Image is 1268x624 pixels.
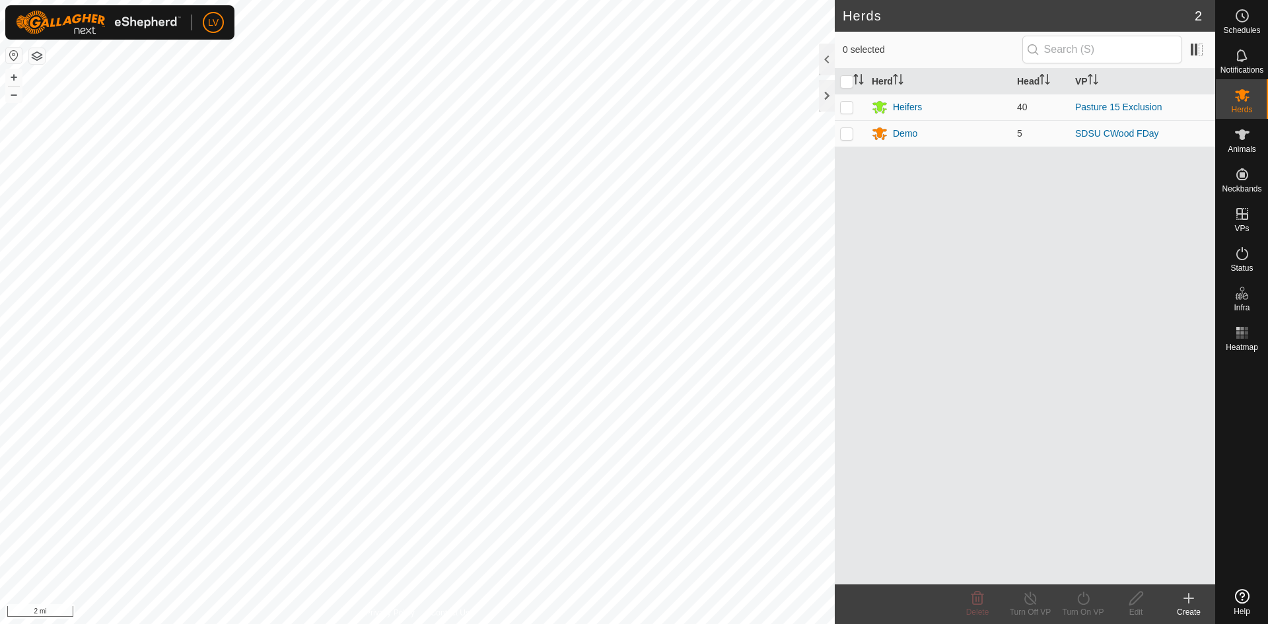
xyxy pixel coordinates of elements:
button: Reset Map [6,48,22,63]
a: Pasture 15 Exclusion [1075,102,1162,112]
button: Map Layers [29,48,45,64]
span: 5 [1017,128,1022,139]
p-sorticon: Activate to sort [1088,76,1098,87]
span: Herds [1231,106,1252,114]
span: Neckbands [1222,185,1261,193]
div: Create [1162,606,1215,618]
span: Schedules [1223,26,1260,34]
span: Delete [966,607,989,617]
span: 2 [1195,6,1202,26]
span: Animals [1228,145,1256,153]
th: VP [1070,69,1215,94]
th: Herd [866,69,1012,94]
span: VPs [1234,225,1249,232]
a: Help [1216,584,1268,621]
button: + [6,69,22,85]
a: SDSU CWood FDay [1075,128,1159,139]
th: Head [1012,69,1070,94]
span: 0 selected [843,43,1022,57]
div: Turn On VP [1057,606,1109,618]
span: Notifications [1220,66,1263,74]
span: Status [1230,264,1253,272]
div: Edit [1109,606,1162,618]
div: Heifers [893,100,922,114]
p-sorticon: Activate to sort [1039,76,1050,87]
img: Gallagher Logo [16,11,181,34]
div: Demo [893,127,917,141]
span: Heatmap [1226,343,1258,351]
span: LV [208,16,219,30]
p-sorticon: Activate to sort [893,76,903,87]
a: Contact Us [431,607,470,619]
button: – [6,87,22,102]
span: Infra [1234,304,1250,312]
div: Turn Off VP [1004,606,1057,618]
a: Privacy Policy [365,607,415,619]
span: Help [1234,607,1250,615]
p-sorticon: Activate to sort [853,76,864,87]
span: 40 [1017,102,1028,112]
h2: Herds [843,8,1195,24]
input: Search (S) [1022,36,1182,63]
